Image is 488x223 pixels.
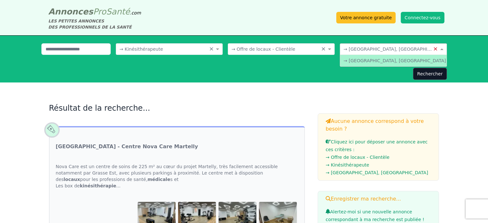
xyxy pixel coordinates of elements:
[326,139,431,176] a: Cliquez ici pour déposer une annonce avec ces critères :→ Offre de locaux - Clientèle→ Kinésithér...
[56,143,198,150] a: [GEOGRAPHIC_DATA] - Centre Nova Care Martelly
[326,117,431,133] h3: Aucune annonce correspond à votre besoin ?
[326,169,431,176] li: → [GEOGRAPHIC_DATA], [GEOGRAPHIC_DATA]
[48,7,141,16] a: AnnoncesProSanté.com
[401,12,444,23] button: Connectez-vous
[413,68,447,80] button: Rechercher
[106,7,130,16] span: Santé
[64,177,80,182] strong: locaux
[93,7,106,16] span: Pro
[49,103,305,113] h2: Résultat de la recherche...
[148,177,170,182] strong: médicale
[130,10,141,15] span: .com
[326,161,431,169] li: → Kinésithérapeute
[326,209,424,222] span: Alertez-moi si une nouvelle annonce correspondant à ma recherche est publiée !
[336,12,396,23] a: Votre annonce gratuite
[209,46,214,52] span: Clear all
[326,153,431,161] li: → Offre de locaux - Clientèle
[48,18,141,30] div: LES PETITES ANNONCES DES PROFESSIONNELS DE LA SANTÉ
[433,46,439,52] span: Clear all
[321,46,326,52] span: Clear all
[340,55,446,66] div: → [GEOGRAPHIC_DATA], [GEOGRAPHIC_DATA]
[326,195,431,203] h3: Enregistrer ma recherche...
[340,55,447,67] ng-dropdown-panel: Options list
[48,7,93,16] span: Annonces
[49,157,304,195] div: Nova Care est un centre de soins de 225 m² au cœur du projet Martelly, très facilement accessible...
[80,183,116,188] strong: kinésithérapie
[41,57,447,64] div: Affiner la recherche...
